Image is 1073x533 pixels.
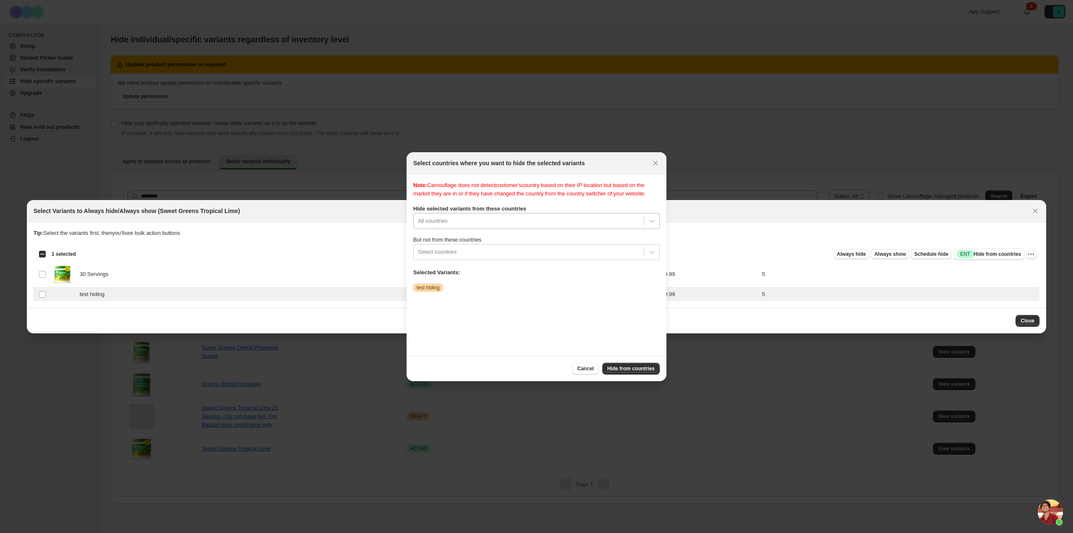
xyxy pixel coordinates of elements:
button: Close [650,157,661,169]
button: SuccessENTHide from countries [954,248,1024,260]
td: 29.99 [659,261,759,287]
span: test hiding [80,290,109,299]
span: ENT [960,251,970,257]
div: Open chat [1038,499,1063,525]
span: 30 Servings [80,270,113,278]
b: Selected Variants: [413,269,460,276]
td: SWTTL030BTUS [405,261,659,287]
button: Close [1029,205,1041,217]
td: 5 [759,287,1039,301]
button: Schedule hide [911,249,951,259]
span: Close [1021,317,1034,324]
b: Note: [413,182,427,188]
button: Always show [871,249,909,259]
td: 5 [759,261,1039,287]
button: Always hide [834,249,869,259]
span: Hide from countries [957,250,1021,258]
button: Close [1016,315,1039,327]
b: Hide selected variants from these countries [413,205,526,212]
img: AG_AMZ_B__SweetGreens_TropicalLime_5.29oz_Callout_9318963d-044d-45b0-bd86-1ec45b74be29.jpg [52,264,73,285]
span: But not from these countries [413,237,482,243]
div: Camouflage does not detect customer's country based on their IP location but based on the market ... [413,181,660,198]
h2: Select Variants to Always hide/Always show (Sweet Greens Tropical Lime) [34,207,240,215]
span: Always show [874,251,906,257]
h2: Select countries where you want to hide the selected variants [413,159,585,167]
span: Always hide [837,251,866,257]
span: Hide from countries [607,365,655,372]
span: Cancel [577,365,594,372]
span: Schedule hide [914,251,948,257]
span: test hiding [417,284,440,291]
span: 1 selected [52,251,76,257]
button: More actions [1026,249,1036,259]
button: Hide from countries [602,363,660,374]
button: Cancel [572,363,599,374]
strong: Tip: [34,230,44,236]
td: 29.99 [659,287,759,301]
p: Select the variants first, then you'll see bulk action buttons [34,229,1039,237]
